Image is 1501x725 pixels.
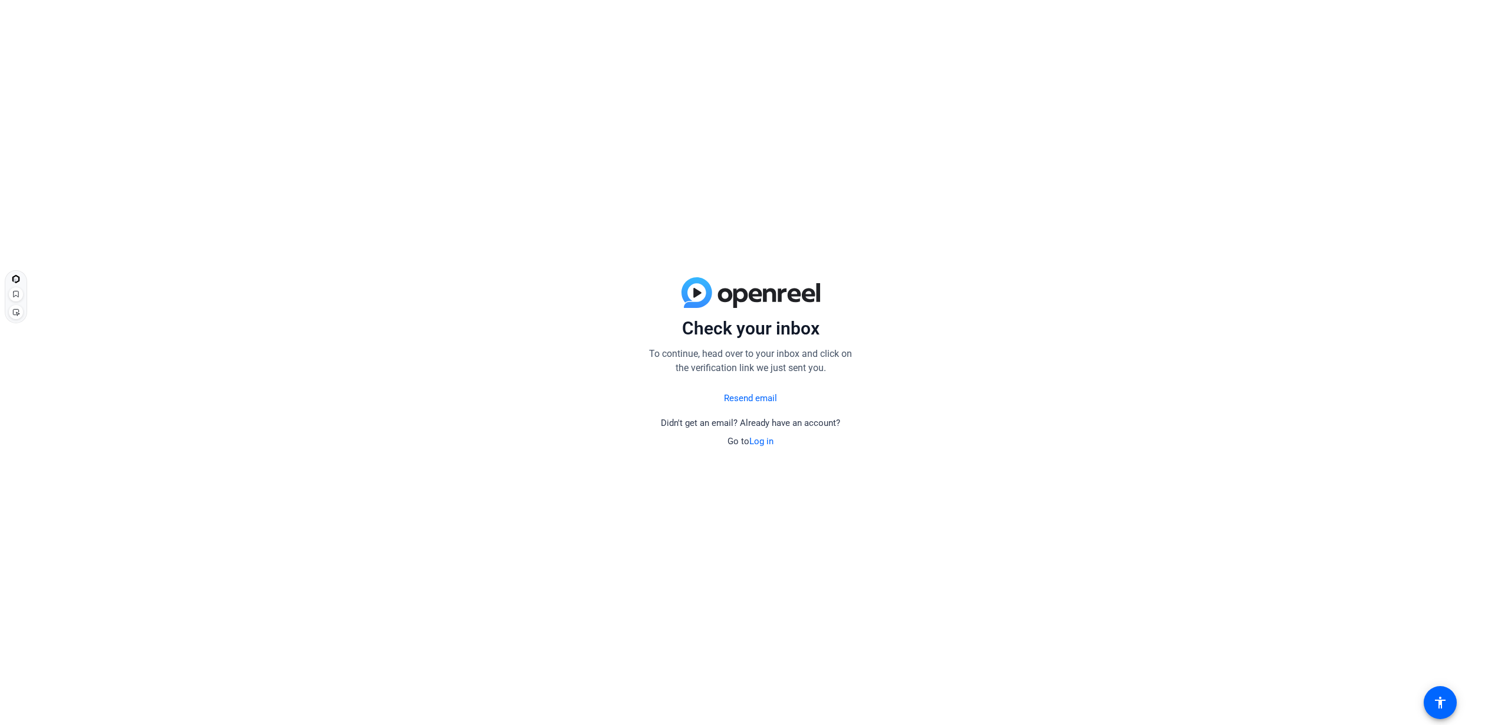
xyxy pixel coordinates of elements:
[727,436,774,447] span: Go to
[681,277,820,308] img: blue-gradient.svg
[724,392,777,405] a: Resend email
[749,436,774,447] a: Log in
[644,347,857,375] p: To continue, head over to your inbox and click on the verification link we just sent you.
[1433,696,1447,710] mat-icon: accessibility
[661,418,840,428] span: Didn't get an email? Already have an account?
[644,317,857,340] p: Check your inbox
